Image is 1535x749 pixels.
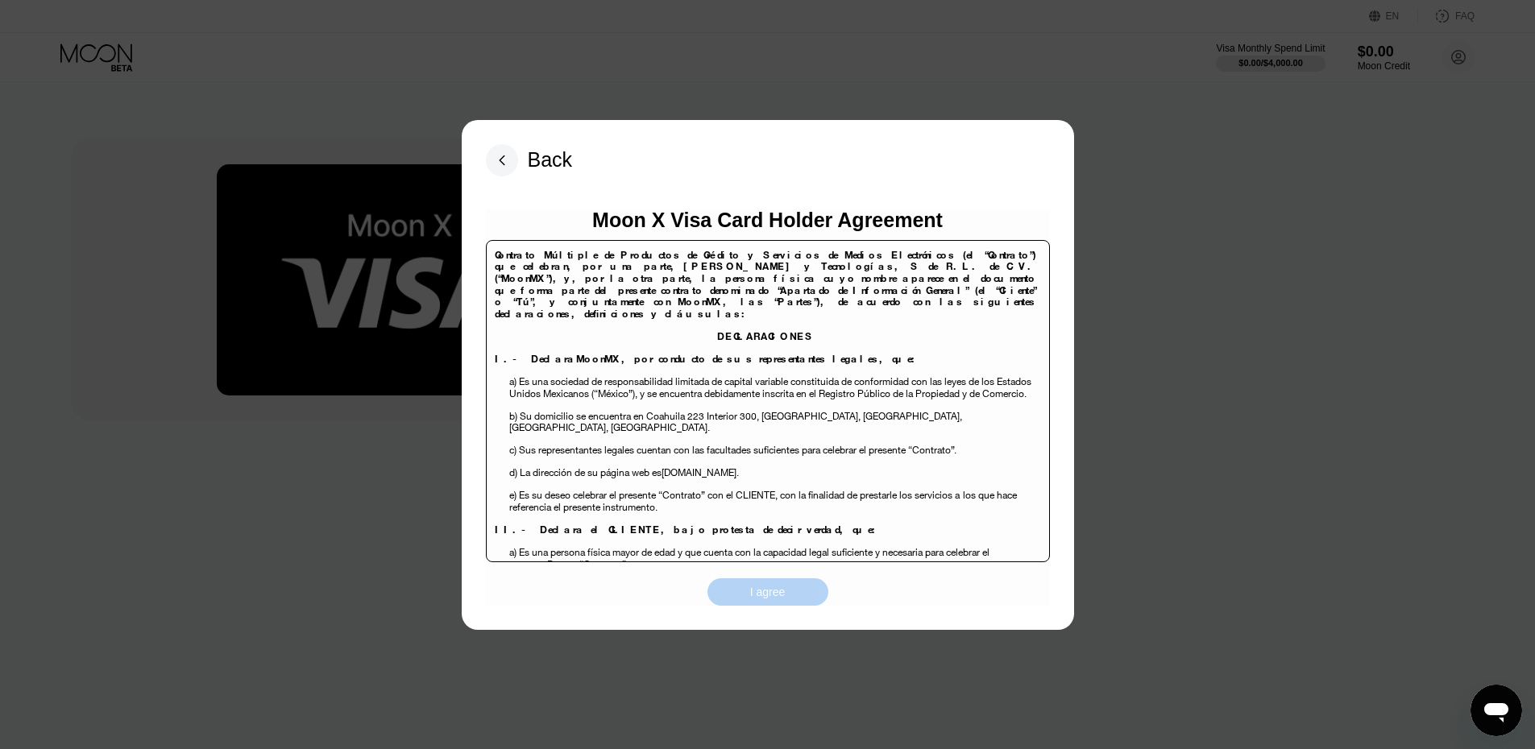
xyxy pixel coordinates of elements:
span: b) Su domicilio se encuentra en [509,409,644,423]
span: c [509,443,514,457]
span: MoonMX [678,295,723,308]
span: y, por la otra parte, la persona física cuyo nombre aparece en el documento que forma parte del p... [495,271,1037,308]
span: ) La dirección de su página web es [515,466,662,479]
span: a) Es una sociedad de responsabilidad limitada de capital variable constituida de conformidad con... [509,374,1031,400]
span: DECLARACIONES [717,329,815,343]
span: , [GEOGRAPHIC_DATA], [GEOGRAPHIC_DATA]. [509,409,962,435]
span: Coahuila 223 Interior 300, [GEOGRAPHIC_DATA], [GEOGRAPHIC_DATA] [646,409,960,423]
span: Contrato Múltiple de Productos de Crédito y Servicios de Medios Electrónicos (el “Contrato”) que ... [495,248,1036,274]
iframe: לחצן לפתיחת חלון הודעות הטקסט [1471,685,1522,736]
div: I agree [707,578,828,606]
div: Back [486,144,573,176]
span: ) Es su deseo celebrar el presente “Contrato” con el CLIENTE, con la finalidad de prestarle los s... [514,488,948,502]
span: s a [948,488,960,502]
div: Moon X Visa Card Holder Agreement [592,209,943,232]
span: a) Es una persona física mayor de edad y que cuenta con la capacidad legal suficiente y necesaria... [509,545,989,571]
span: I.- Declara [495,352,576,366]
span: e [509,488,514,502]
span: [PERSON_NAME] y Tecnologías, S de R.L. de C.V. (“MoonMX”), [495,259,1037,285]
span: , las “Partes”), de acuerdo con las siguientes declaraciones, definiciones y cláusulas: [495,295,1037,321]
span: , por conducto de sus representantes legales, que: [621,352,919,366]
div: Back [528,148,573,172]
span: II.- Declara el CLIENTE, bajo protesta de decir verdad, que: [495,523,879,536]
span: d [509,466,515,479]
span: MoonMX [576,352,621,366]
span: ) Sus representantes legales cuentan con las facultades suficientes para celebrar el presente “Co... [514,443,956,457]
span: los que hace referencia el presente instrumento. [509,488,1017,514]
div: I agree [750,585,786,599]
span: [DOMAIN_NAME]. [662,466,739,479]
